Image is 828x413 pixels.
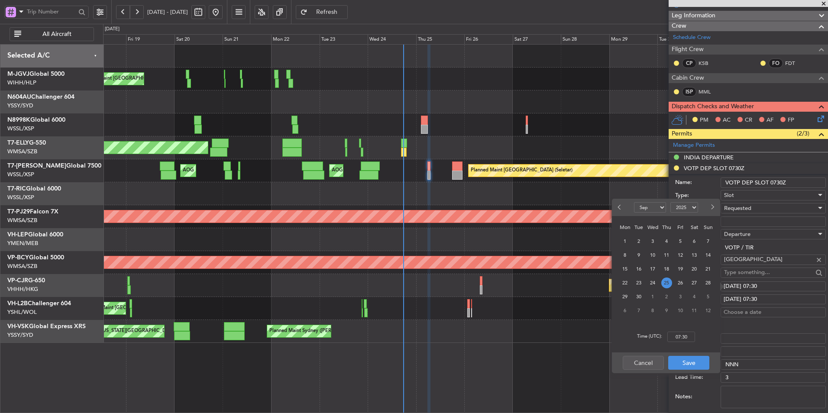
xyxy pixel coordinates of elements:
a: WSSL/XSP [7,171,34,178]
div: 7-9-2025 [701,234,715,248]
span: 11 [661,250,672,261]
label: Name: [675,178,721,187]
a: T7-[PERSON_NAME]Global 7500 [7,163,101,169]
div: Mon 29 [609,34,658,45]
label: Notes: [675,393,721,401]
a: WMSA/SZB [7,148,37,155]
span: 27 [689,277,700,288]
span: VH-L2B [7,300,28,307]
a: VP-CJRG-650 [7,277,45,284]
a: YSHL/WOL [7,308,37,316]
div: Planned Maint [GEOGRAPHIC_DATA] ([GEOGRAPHIC_DATA] Intl) [611,279,756,292]
span: VH-VSK [7,323,29,329]
div: Mon [618,220,632,234]
span: 29 [620,291,631,302]
div: Planned Maint Sydney ([PERSON_NAME] Intl) [269,325,370,338]
span: Departure [724,230,750,238]
a: MML [699,88,718,96]
button: All Aircraft [10,27,94,41]
span: [DATE] - [DATE] [147,8,188,16]
span: 7 [634,305,644,316]
span: Refresh [309,9,345,15]
span: 8 [620,250,631,261]
span: Requested [724,204,751,212]
div: AOG Maint London ([GEOGRAPHIC_DATA]) [332,164,429,177]
div: AOG Maint [US_STATE][GEOGRAPHIC_DATA] ([US_STATE] City Intl) [75,325,223,338]
span: M-JGVJ [7,71,29,77]
div: Tue 23 [320,34,368,45]
div: 10-9-2025 [646,248,660,262]
div: 5-10-2025 [701,290,715,303]
div: 18-9-2025 [660,262,673,276]
div: CP [682,58,696,68]
span: 8 [647,305,658,316]
input: Trip Number [27,5,76,18]
div: AOG Maint [GEOGRAPHIC_DATA] (Seletar) [183,164,278,177]
span: 7 [703,236,714,247]
div: Fri [673,220,687,234]
span: 14 [703,250,714,261]
div: 17-9-2025 [646,262,660,276]
div: 6-9-2025 [687,234,701,248]
div: Planned Maint [GEOGRAPHIC_DATA] (Seletar) [80,72,182,85]
select: Select year [670,202,698,213]
a: T7-PJ29Falcon 7X [7,209,58,215]
div: Sat 20 [175,34,223,45]
a: WMSA/SZB [7,262,37,270]
span: VP-BCY [7,255,29,261]
span: 4 [689,291,700,302]
span: N604AU [7,94,31,100]
div: ISP [682,87,696,97]
div: 8-9-2025 [618,248,632,262]
div: 26-9-2025 [673,276,687,290]
span: 1 [620,236,631,247]
div: Sun [701,220,715,234]
span: T7-RIC [7,186,26,192]
span: VH-LEP [7,232,28,238]
div: 11-9-2025 [660,248,673,262]
span: 28 [703,277,714,288]
span: 13 [689,250,700,261]
a: WSSL/XSP [7,194,34,201]
span: 2 [634,236,644,247]
span: T7-ELLY [7,140,29,146]
div: 25-9-2025 [660,276,673,290]
div: 2-9-2025 [632,234,646,248]
span: 11 [689,305,700,316]
a: N8998KGlobal 6000 [7,117,65,123]
div: 8-10-2025 [646,303,660,317]
div: INDIA DEPARTURE [684,154,734,161]
label: Type: [675,191,721,200]
button: Save [668,356,709,370]
span: Crew [672,21,686,31]
div: [DATE] 07:30 [724,295,823,304]
span: 3 [647,236,658,247]
span: 10 [675,305,686,316]
div: 9-9-2025 [632,248,646,262]
input: --:-- [667,332,695,342]
span: 16 [634,264,644,274]
a: YSSY/SYD [7,331,33,339]
a: YMEN/MEB [7,239,38,247]
div: 16-9-2025 [632,262,646,276]
span: AC [723,116,731,125]
a: VH-LEPGlobal 6000 [7,232,63,238]
div: 7-10-2025 [632,303,646,317]
div: 1-10-2025 [646,290,660,303]
span: 18 [661,264,672,274]
a: KSB [699,59,718,67]
div: 23-9-2025 [632,276,646,290]
span: CR [745,116,752,125]
button: Previous month [615,200,625,214]
div: 14-9-2025 [701,248,715,262]
div: 22-9-2025 [618,276,632,290]
label: Lead Time: [675,373,721,382]
span: AF [767,116,773,125]
span: Leg Information [672,11,715,21]
div: Mon 22 [271,34,320,45]
span: 6 [689,236,700,247]
span: 20 [689,264,700,274]
div: Choose a date [724,308,823,317]
span: All Aircraft [23,31,91,37]
div: Fri 26 [464,34,513,45]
